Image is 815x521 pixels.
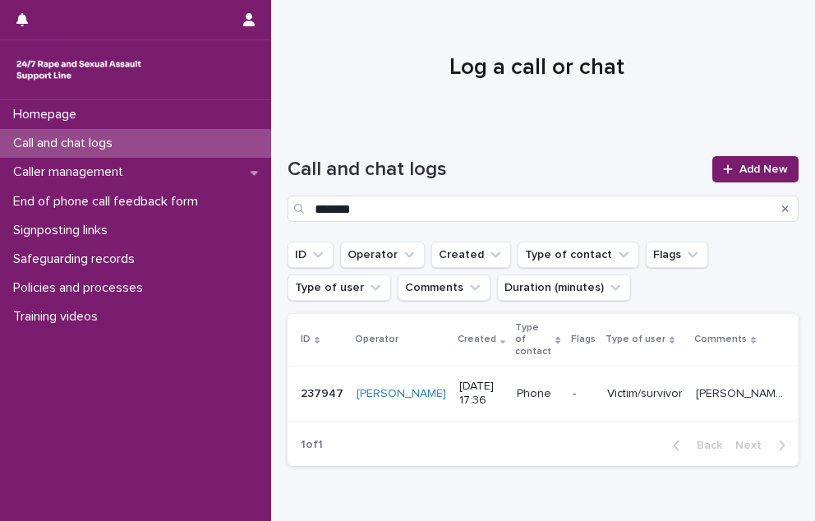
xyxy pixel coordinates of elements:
img: rhQMoQhaT3yELyF149Cw [13,53,145,86]
button: Duration (minutes) [497,274,631,301]
p: Comments [694,330,747,348]
p: End of phone call feedback form [7,194,211,210]
button: ID [288,242,334,268]
p: Type of contact [515,319,551,361]
p: Homepage [7,107,90,122]
p: ID [301,330,311,348]
button: Operator [340,242,425,268]
a: [PERSON_NAME] [357,387,446,401]
p: Policies and processes [7,280,156,296]
p: Call and chat logs [7,136,126,151]
p: Victim/survivor [607,387,683,401]
button: Comments [398,274,490,301]
p: Caller management [7,164,136,180]
input: Search [288,196,799,222]
p: Created [458,330,496,348]
p: Elizabeth. Spoke before. She is autistic and has DID. She survived child sexual abuse. Explored t... [696,384,791,401]
button: Type of contact [518,242,639,268]
p: [DATE] 17:36 [459,380,504,408]
p: Flags [571,330,596,348]
button: Back [660,438,729,453]
button: Flags [646,242,708,268]
p: Phone [517,387,559,401]
p: 1 of 1 [288,425,336,465]
p: Safeguarding records [7,251,148,267]
span: Next [735,440,771,451]
button: Next [729,438,799,453]
p: 237947 [301,384,347,401]
p: Training videos [7,309,111,325]
p: Signposting links [7,223,121,238]
p: Type of user [605,330,665,348]
a: Add New [712,156,799,182]
p: - [573,387,594,401]
p: Operator [355,330,398,348]
button: Type of user [288,274,391,301]
h1: Call and chat logs [288,158,702,182]
button: Created [431,242,511,268]
span: Add New [739,164,788,175]
h1: Log a call or chat [288,54,786,82]
span: Back [687,440,722,451]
